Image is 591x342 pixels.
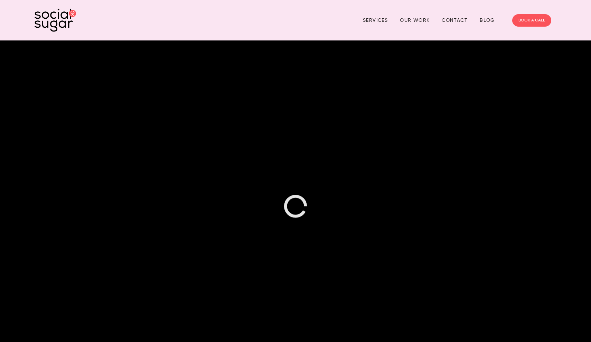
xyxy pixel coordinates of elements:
[442,15,468,26] a: Contact
[400,15,430,26] a: Our Work
[363,15,388,26] a: Services
[512,14,551,27] a: BOOK A CALL
[480,15,495,26] a: Blog
[35,9,76,32] img: SocialSugar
